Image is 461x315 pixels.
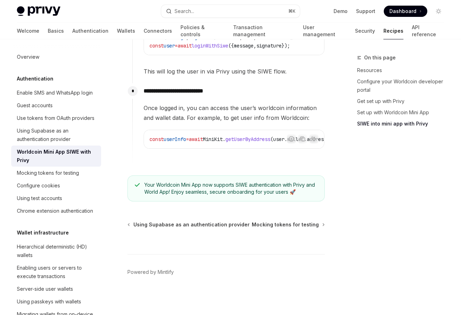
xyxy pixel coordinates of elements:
div: Guest accounts [17,101,53,110]
span: signature [189,34,214,40]
a: Using passkeys with wallets [11,295,101,308]
span: = [186,136,189,142]
button: Copy the contents from the code block [298,134,307,143]
span: Mocking tokens for testing [252,221,319,228]
button: Report incorrect code [287,134,296,143]
span: ⌘ K [288,8,296,14]
h5: Wallet infrastructure [17,229,69,237]
a: Set up with Worldcoin Mini App [357,107,450,118]
span: } [214,34,217,40]
a: Resources [357,65,450,76]
span: await [178,43,192,49]
span: ({ [228,43,234,49]
span: . [223,136,225,142]
span: const [150,34,164,40]
a: Get set up with Privy [357,96,450,107]
div: Enable SMS and WhatsApp login [17,89,93,97]
a: SIWE into mini app with Privy [357,118,450,129]
div: Use tokens from OAuth providers [17,114,94,122]
span: { [164,34,166,40]
span: , [253,43,256,49]
span: user [164,43,175,49]
a: Demo [334,8,348,15]
div: Overview [17,53,39,61]
a: Authentication [72,22,108,39]
a: Server-side user wallets [11,283,101,295]
div: Using test accounts [17,194,62,202]
a: Using Supabase as an authentication provider [11,124,101,146]
span: const [150,43,164,49]
a: Guest accounts [11,99,101,112]
a: User management [303,22,347,39]
a: Dashboard [384,6,427,17]
div: Worldcoin Mini App SIWE with Privy [17,148,97,165]
div: Configure cookies [17,181,60,190]
span: , [186,34,189,40]
a: Policies & controls [180,22,225,39]
a: Worldcoin Mini App SIWE with Privy [11,146,101,167]
a: Chrome extension authentication [11,205,101,217]
div: Server-side user wallets [17,285,73,293]
a: API reference [412,22,444,39]
button: Toggle dark mode [433,6,444,17]
div: Using passkeys with wallets [17,297,81,306]
a: Using test accounts [11,192,101,205]
a: Wallets [117,22,135,39]
span: const [150,136,164,142]
span: ( [270,136,273,142]
span: }); [282,43,290,49]
a: Hierarchical deterministic (HD) wallets [11,240,101,262]
div: Chrome extension authentication [17,207,93,215]
svg: Check [135,182,140,188]
img: light logo [17,6,60,16]
a: Welcome [17,22,39,39]
a: Configure cookies [11,179,101,192]
button: Ask AI [309,134,318,143]
a: Connectors [144,22,172,39]
span: This will log the user in via Privy using the SIWE flow. [144,66,324,76]
a: Mocking tokens for testing [252,221,324,228]
div: Using Supabase as an authentication provider [17,127,97,143]
button: Open search [161,5,300,18]
span: user [273,136,284,142]
span: finalPayload [220,34,253,40]
a: Recipes [383,22,403,39]
a: Enabling users or servers to execute transactions [11,262,101,283]
a: Support [356,8,375,15]
span: Once logged in, you can access the user’s worldcoin information and wallet data. For example, to ... [144,103,324,123]
span: userInfo [164,136,186,142]
div: Search... [174,7,194,15]
div: Hierarchical deterministic (HD) wallets [17,243,97,259]
span: = [175,43,178,49]
div: Mocking tokens for testing [17,169,79,177]
a: Security [355,22,375,39]
span: MiniKit [203,136,223,142]
a: Transaction management [233,22,295,39]
span: getUserByAddress [225,136,270,142]
a: Basics [48,22,64,39]
span: Using Supabase as an authentication provider [133,221,250,228]
a: Using Supabase as an authentication provider [128,221,250,228]
a: Configure your Worldcoin developer portal [357,76,450,96]
div: Enabling users or servers to execute transactions [17,264,97,281]
span: message [166,34,186,40]
a: Use tokens from OAuth providers [11,112,101,124]
a: Mocking tokens for testing [11,167,101,179]
a: Overview [11,51,101,63]
span: . [284,136,287,142]
span: Dashboard [389,8,416,15]
span: On this page [364,53,396,62]
a: Enable SMS and WhatsApp login [11,86,101,99]
span: Your Worldcoin Mini App now supports SIWE authentication with Privy and World App! Enjoy seamless... [144,181,317,195]
span: loginWithSiwe [192,43,228,49]
span: message [234,43,253,49]
span: ; [253,34,256,40]
span: signature [256,43,282,49]
span: await [189,136,203,142]
h5: Authentication [17,75,53,83]
a: Powered by Mintlify [127,269,174,276]
span: = [217,34,220,40]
